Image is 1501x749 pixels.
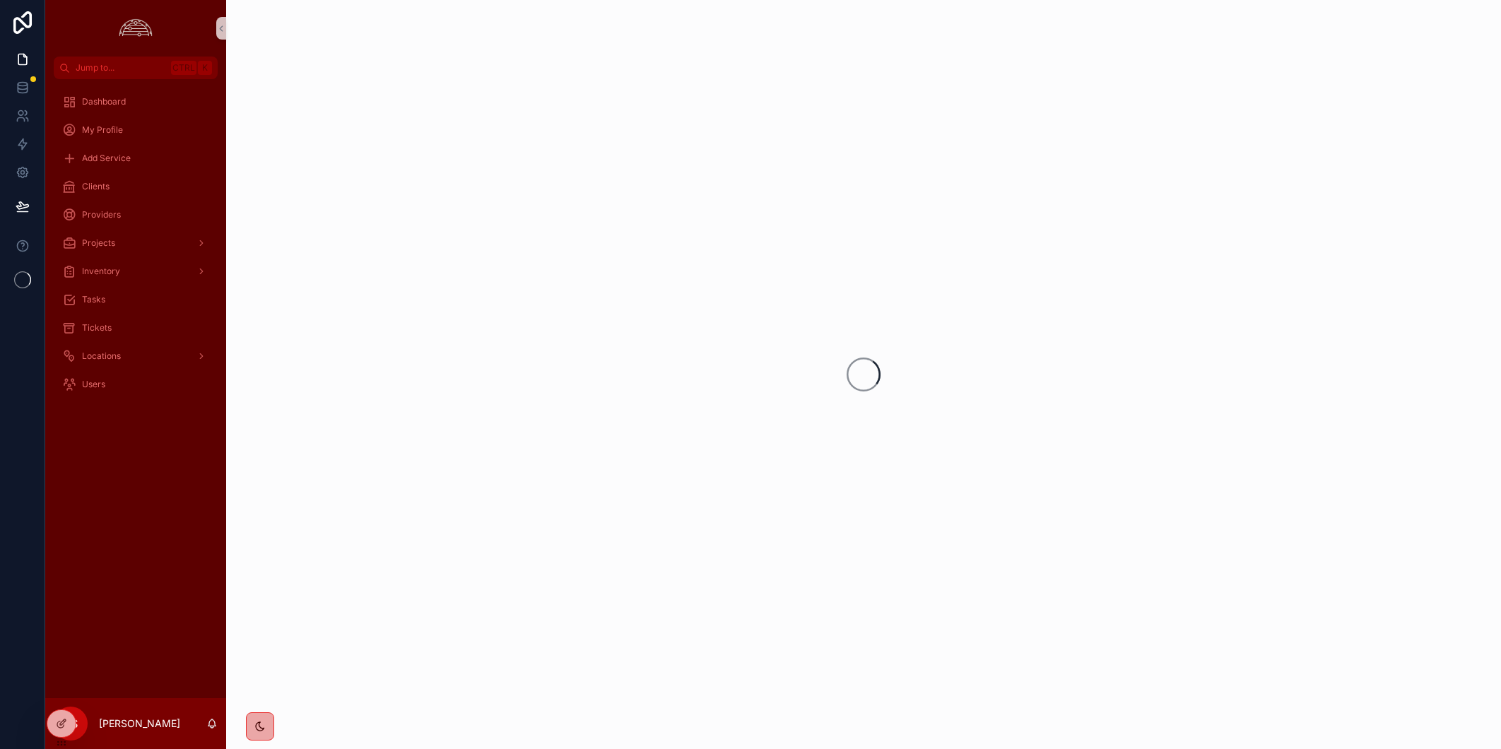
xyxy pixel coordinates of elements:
span: Ctrl [171,61,196,75]
span: Clients [82,181,110,192]
button: Jump to...CtrlK [54,57,218,79]
span: Locations [82,350,121,362]
p: [PERSON_NAME] [99,716,180,731]
div: scrollable content [45,79,226,415]
span: Tasks [82,294,105,305]
a: Locations [54,343,218,369]
a: Add Service [54,146,218,171]
a: Projects [54,230,218,256]
span: Jump to... [76,62,165,73]
a: My Profile [54,117,218,143]
a: Tasks [54,287,218,312]
span: Users [82,379,105,390]
span: Dashboard [82,96,126,107]
a: Inventory [54,259,218,284]
span: Tickets [82,322,112,334]
a: Clients [54,174,218,199]
a: Tickets [54,315,218,341]
a: Dashboard [54,89,218,114]
span: K [199,62,211,73]
a: Users [54,372,218,397]
span: Inventory [82,266,120,277]
span: Projects [82,237,115,249]
span: My Profile [82,124,123,136]
img: App logo [115,17,156,40]
a: Providers [54,202,218,228]
span: Add Service [82,153,131,164]
span: Providers [82,209,121,220]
